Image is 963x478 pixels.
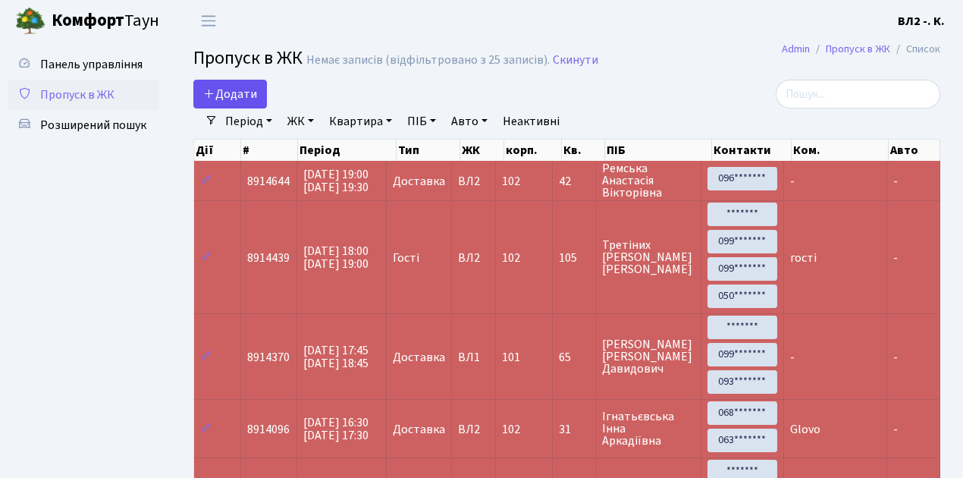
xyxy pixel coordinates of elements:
[559,252,589,264] span: 105
[559,351,589,363] span: 65
[898,13,945,30] b: ВЛ2 -. К.
[393,175,445,187] span: Доставка
[458,423,489,436] span: ВЛ2
[52,8,159,34] span: Таун
[792,140,889,161] th: Ком.
[893,421,898,438] span: -
[759,33,963,65] nav: breadcrumb
[502,250,520,266] span: 102
[323,108,398,134] a: Квартира
[194,140,241,161] th: Дії
[782,41,810,57] a: Admin
[826,41,890,57] a: Пропуск в ЖК
[776,80,940,108] input: Пошук...
[40,117,146,134] span: Розширений пошук
[893,349,898,366] span: -
[502,349,520,366] span: 101
[502,421,520,438] span: 102
[502,173,520,190] span: 102
[790,250,817,266] span: гості
[790,421,820,438] span: Glovo
[193,80,267,108] a: Додати
[193,45,303,71] span: Пропуск в ЖК
[303,342,369,372] span: [DATE] 17:45 [DATE] 18:45
[190,8,227,33] button: Переключити навігацію
[898,12,945,30] a: ВЛ2 -. К.
[790,349,795,366] span: -
[559,175,589,187] span: 42
[712,140,792,161] th: Контакти
[303,166,369,196] span: [DATE] 19:00 [DATE] 19:30
[445,108,494,134] a: Авто
[8,110,159,140] a: Розширений пошук
[562,140,605,161] th: Кв.
[458,351,489,363] span: ВЛ1
[889,140,940,161] th: Авто
[393,423,445,436] span: Доставка
[458,252,489,264] span: ВЛ2
[15,6,45,36] img: logo.png
[553,53,598,68] a: Скинути
[893,173,898,190] span: -
[890,41,940,58] li: Список
[497,108,566,134] a: Неактивні
[303,414,369,444] span: [DATE] 16:30 [DATE] 17:30
[458,175,489,187] span: ВЛ2
[306,53,550,68] div: Немає записів (відфільтровано з 25 записів).
[247,173,290,190] span: 8914644
[40,86,114,103] span: Пропуск в ЖК
[504,140,561,161] th: корп.
[298,140,397,161] th: Період
[40,56,143,73] span: Панель управління
[241,140,297,161] th: #
[203,86,257,102] span: Додати
[247,250,290,266] span: 8914439
[393,252,419,264] span: Гості
[790,173,795,190] span: -
[401,108,442,134] a: ПІБ
[602,338,695,375] span: [PERSON_NAME] [PERSON_NAME] Давидович
[219,108,278,134] a: Період
[602,410,695,447] span: Ігнатьєвська Інна Аркадіївна
[8,49,159,80] a: Панель управління
[893,250,898,266] span: -
[247,349,290,366] span: 8914370
[303,243,369,272] span: [DATE] 18:00 [DATE] 19:00
[393,351,445,363] span: Доставка
[52,8,124,33] b: Комфорт
[460,140,504,161] th: ЖК
[559,423,589,436] span: 31
[602,239,695,275] span: Третіних [PERSON_NAME] [PERSON_NAME]
[605,140,712,161] th: ПІБ
[247,421,290,438] span: 8914096
[397,140,460,161] th: Тип
[8,80,159,110] a: Пропуск в ЖК
[281,108,320,134] a: ЖК
[602,162,695,199] span: Ремська Анастасія Вікторівна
